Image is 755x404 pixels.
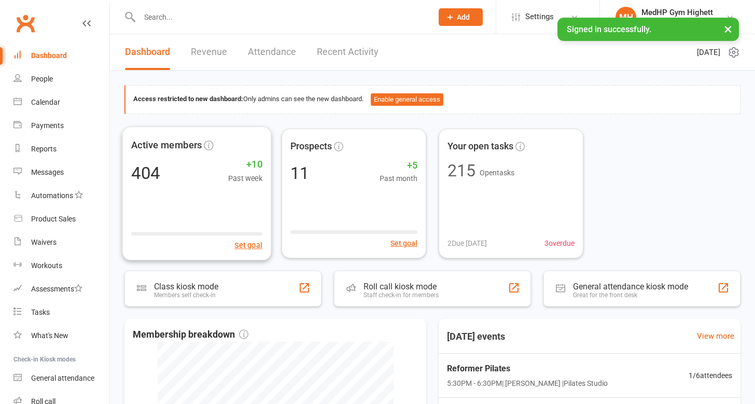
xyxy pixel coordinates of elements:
[13,161,109,184] a: Messages
[697,330,734,342] a: View more
[154,291,218,299] div: Members self check-in
[290,165,309,182] div: 11
[719,18,737,40] button: ×
[13,114,109,137] a: Payments
[191,34,227,70] a: Revenue
[31,168,64,176] div: Messages
[390,238,417,249] button: Set goal
[317,34,379,70] a: Recent Activity
[616,7,636,27] div: MH
[13,44,109,67] a: Dashboard
[439,327,513,346] h3: [DATE] events
[248,34,296,70] a: Attendance
[448,139,513,154] span: Your open tasks
[13,324,109,347] a: What's New
[31,75,53,83] div: People
[641,17,713,26] div: MedHP
[447,362,608,375] span: Reformer Pilates
[228,157,262,172] span: +10
[228,172,262,184] span: Past week
[31,191,73,200] div: Automations
[31,261,62,270] div: Workouts
[131,164,160,181] div: 404
[380,173,417,184] span: Past month
[13,254,109,277] a: Workouts
[31,308,50,316] div: Tasks
[13,67,109,91] a: People
[31,331,68,340] div: What's New
[380,158,417,173] span: +5
[133,327,248,342] span: Membership breakdown
[13,277,109,301] a: Assessments
[133,93,732,106] div: Only admins can see the new dashboard.
[363,291,439,299] div: Staff check-in for members
[544,238,575,249] span: 3 overdue
[136,10,425,24] input: Search...
[363,282,439,291] div: Roll call kiosk mode
[12,10,38,36] a: Clubworx
[125,34,170,70] a: Dashboard
[480,169,514,177] span: Open tasks
[31,285,82,293] div: Assessments
[31,215,76,223] div: Product Sales
[133,95,243,103] strong: Access restricted to new dashboard:
[13,301,109,324] a: Tasks
[13,184,109,207] a: Automations
[689,370,732,381] span: 1 / 6 attendees
[448,162,476,179] div: 215
[641,8,713,17] div: MedHP Gym Highett
[154,282,218,291] div: Class kiosk mode
[290,139,332,154] span: Prospects
[13,231,109,254] a: Waivers
[13,207,109,231] a: Product Sales
[573,282,688,291] div: General attendance kiosk mode
[448,238,487,249] span: 2 Due [DATE]
[31,121,64,130] div: Payments
[31,145,57,153] div: Reports
[31,51,67,60] div: Dashboard
[31,98,60,106] div: Calendar
[457,13,470,21] span: Add
[525,5,554,29] span: Settings
[234,239,262,251] button: Set goal
[31,238,57,246] div: Waivers
[13,91,109,114] a: Calendar
[567,24,651,34] span: Signed in successfully.
[439,8,483,26] button: Add
[131,137,202,153] span: Active members
[31,374,94,382] div: General attendance
[13,367,109,390] a: General attendance kiosk mode
[697,46,720,59] span: [DATE]
[447,378,608,389] span: 5:30PM - 6:30PM | [PERSON_NAME] | Pilates Studio
[13,137,109,161] a: Reports
[371,93,443,106] button: Enable general access
[573,291,688,299] div: Great for the front desk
